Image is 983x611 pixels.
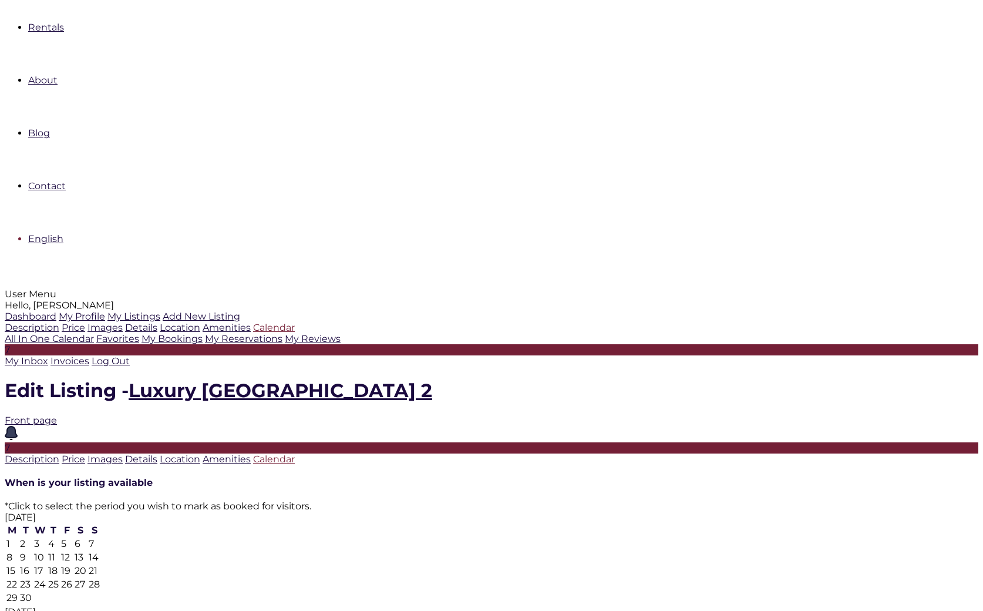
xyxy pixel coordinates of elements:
a: Favorites [96,333,139,344]
a: English [28,233,63,244]
td: 24 [33,578,46,590]
a: My Listings [107,311,160,322]
a: Calendar [253,454,295,465]
a: Images [87,322,123,333]
a: Front page [5,415,57,426]
div: Hello, [PERSON_NAME] [5,300,978,311]
td: 22 [6,578,18,590]
a: Description [5,454,59,465]
a: Amenities [203,454,251,465]
a: Invoices [51,355,89,367]
td: 23 [19,578,32,590]
th: Wednesday [33,524,46,536]
td: 11 [48,551,59,563]
td: 8 [6,551,18,563]
a: 7My Inbox [5,344,978,367]
a: Add New Listing [163,311,240,322]
a: My Bookings [142,333,203,344]
td: 13 [74,551,87,563]
td: 7 [88,538,100,550]
a: Location [160,454,200,465]
a: Location [160,322,200,333]
a: My Reviews [285,333,341,344]
td: 16 [19,565,32,577]
td: 10 [33,551,46,563]
td: 29 [6,592,18,604]
td: 30 [19,592,32,604]
th: Tuesday [19,524,32,536]
a: Price [62,454,85,465]
div: 7 [5,442,978,454]
a: Images [87,454,123,465]
a: Details [125,454,157,465]
a: My Profile [59,311,105,322]
a: Amenities [203,322,251,333]
a: Luxury [GEOGRAPHIC_DATA] 2 [129,379,432,402]
th: Friday [60,524,73,536]
td: 17 [33,565,46,577]
a: Rentals [28,22,64,33]
a: Dashboard [5,311,56,322]
td: 25 [48,578,59,590]
td: 5 [60,538,73,550]
a: Calendar [253,322,295,333]
td: 26 [60,578,73,590]
th: Thursday [48,524,59,536]
td: 28 [88,578,100,590]
a: 7 [5,431,978,454]
td: 1 [6,538,18,550]
a: Price [62,322,85,333]
td: 4 [48,538,59,550]
a: Blog [28,127,50,139]
td: 2 [19,538,32,550]
div: [DATE] [5,512,978,523]
div: 7 [5,344,978,355]
a: Details [125,322,157,333]
td: 14 [88,551,100,563]
a: My Reservations [205,333,282,344]
td: 12 [60,551,73,563]
td: 15 [6,565,18,577]
th: Saturday [74,524,87,536]
h4: When is your listing available [5,477,978,488]
a: Description [5,322,59,333]
a: About [28,75,58,86]
th: Monday [6,524,18,536]
td: 3 [33,538,46,550]
div: User Menu [5,288,978,300]
a: Log Out [92,355,130,367]
td: 6 [74,538,87,550]
a: All In One Calendar [5,333,94,344]
h1: Edit Listing - [5,379,978,402]
th: Sunday [88,524,100,536]
td: 21 [88,565,100,577]
a: Contact [28,180,66,192]
td: 9 [19,551,32,563]
td: 19 [60,565,73,577]
td: 20 [74,565,87,577]
div: *Click to select the period you wish to mark as booked for visitors. [5,501,978,512]
td: 27 [74,578,87,590]
td: 18 [48,565,59,577]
